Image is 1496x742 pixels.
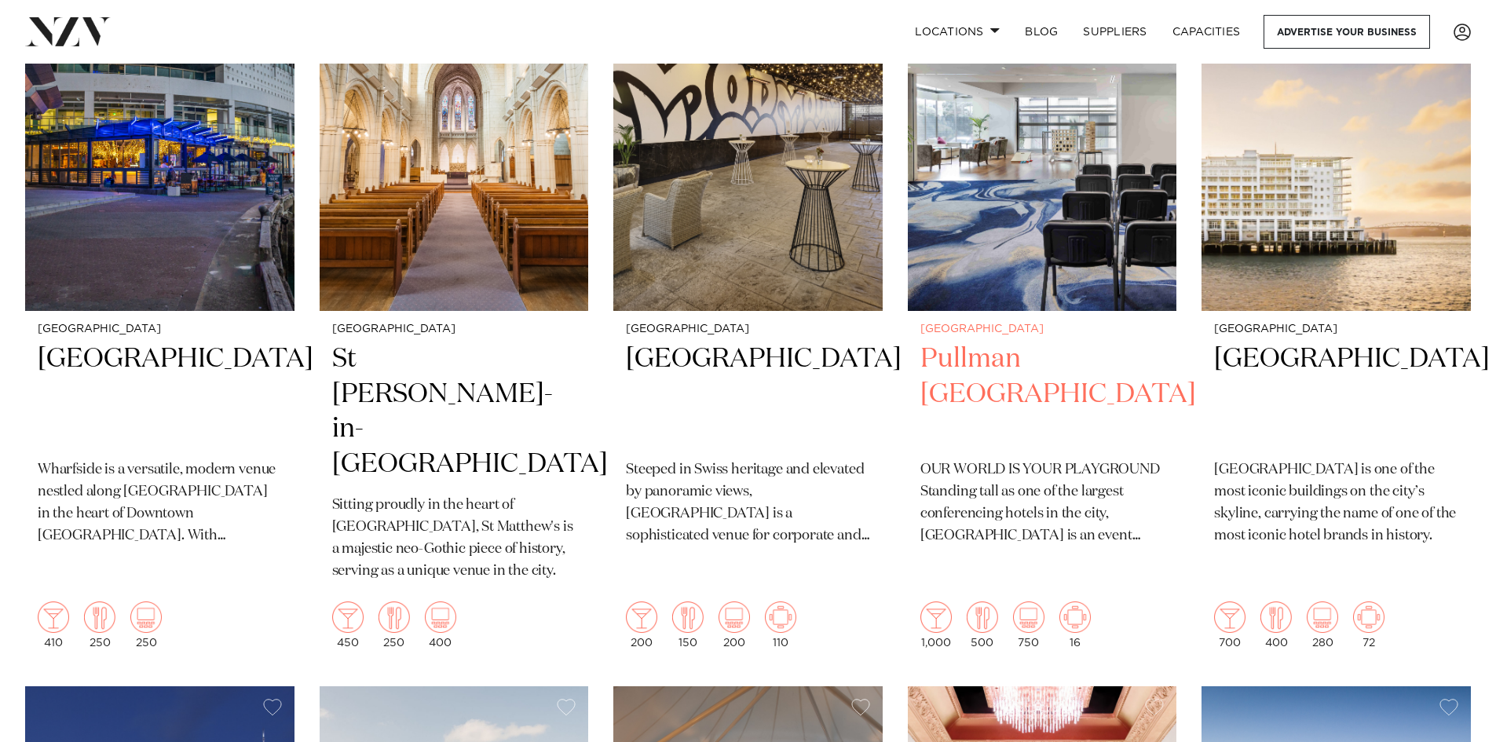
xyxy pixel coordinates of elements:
[1260,601,1292,633] img: dining.png
[38,459,282,547] p: Wharfside is a versatile, modern venue nestled along [GEOGRAPHIC_DATA] in the heart of Downtown [...
[920,342,1165,448] h2: Pullman [GEOGRAPHIC_DATA]
[1214,459,1458,547] p: [GEOGRAPHIC_DATA] is one of the most iconic buildings on the city’s skyline, carrying the name of...
[38,601,69,633] img: cocktail.png
[967,601,998,633] img: dining.png
[332,495,576,583] p: Sitting proudly in the heart of [GEOGRAPHIC_DATA], St Matthew's is a majestic neo-Gothic piece of...
[672,601,704,649] div: 150
[1307,601,1338,633] img: theatre.png
[626,601,657,649] div: 200
[626,459,870,547] p: Steeped in Swiss heritage and elevated by panoramic views, [GEOGRAPHIC_DATA] is a sophisticated v...
[332,323,576,335] small: [GEOGRAPHIC_DATA]
[920,323,1165,335] small: [GEOGRAPHIC_DATA]
[379,601,410,649] div: 250
[1214,342,1458,448] h2: [GEOGRAPHIC_DATA]
[1012,15,1070,49] a: BLOG
[1070,15,1159,49] a: SUPPLIERS
[902,15,1012,49] a: Locations
[1160,15,1253,49] a: Capacities
[719,601,750,633] img: theatre.png
[920,601,952,649] div: 1,000
[1260,601,1292,649] div: 400
[379,601,410,633] img: dining.png
[38,601,69,649] div: 410
[626,601,657,633] img: cocktail.png
[719,601,750,649] div: 200
[25,17,111,46] img: nzv-logo.png
[84,601,115,649] div: 250
[967,601,998,649] div: 500
[626,342,870,448] h2: [GEOGRAPHIC_DATA]
[920,459,1165,547] p: OUR WORLD IS YOUR PLAYGROUND Standing tall as one of the largest conferencing hotels in the city,...
[1059,601,1091,649] div: 16
[1353,601,1384,649] div: 72
[920,601,952,633] img: cocktail.png
[425,601,456,649] div: 400
[84,601,115,633] img: dining.png
[1214,601,1245,649] div: 700
[38,323,282,335] small: [GEOGRAPHIC_DATA]
[672,601,704,633] img: dining.png
[1059,601,1091,633] img: meeting.png
[1264,15,1430,49] a: Advertise your business
[1013,601,1044,649] div: 750
[765,601,796,633] img: meeting.png
[332,601,364,649] div: 450
[1307,601,1338,649] div: 280
[626,323,870,335] small: [GEOGRAPHIC_DATA]
[1353,601,1384,633] img: meeting.png
[130,601,162,649] div: 250
[1013,601,1044,633] img: theatre.png
[1214,323,1458,335] small: [GEOGRAPHIC_DATA]
[425,601,456,633] img: theatre.png
[130,601,162,633] img: theatre.png
[332,342,576,483] h2: St [PERSON_NAME]-in-[GEOGRAPHIC_DATA]
[332,601,364,633] img: cocktail.png
[38,342,282,448] h2: [GEOGRAPHIC_DATA]
[765,601,796,649] div: 110
[1214,601,1245,633] img: cocktail.png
